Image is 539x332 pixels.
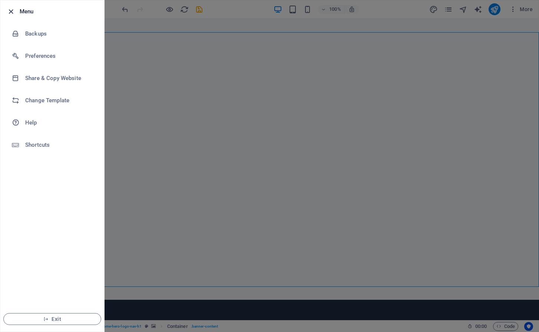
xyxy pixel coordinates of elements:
[25,52,94,60] h6: Preferences
[0,112,104,134] a: Help
[25,118,94,127] h6: Help
[10,316,95,322] span: Exit
[20,7,98,16] h6: Menu
[25,140,94,149] h6: Shortcuts
[25,96,94,105] h6: Change Template
[25,29,94,38] h6: Backups
[25,74,94,83] h6: Share & Copy Website
[3,313,101,325] button: Exit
